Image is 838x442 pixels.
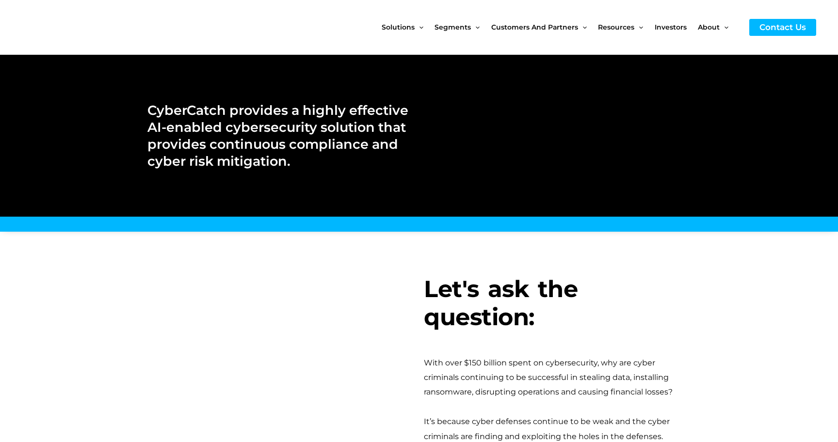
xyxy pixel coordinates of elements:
span: Menu Toggle [415,7,423,47]
h3: Let's ask the question: [424,275,691,331]
span: Segments [435,7,471,47]
img: CyberCatch [17,7,133,47]
a: Contact Us [749,19,816,36]
span: About [698,7,720,47]
span: Solutions [382,7,415,47]
div: With over $150 billion spent on cybersecurity, why are cyber criminals continuing to be successfu... [424,356,691,400]
span: Menu Toggle [578,7,587,47]
span: Menu Toggle [634,7,643,47]
span: Customers and Partners [491,7,578,47]
h2: CyberCatch provides a highly effective AI-enabled cybersecurity solution that provides continuous... [147,102,409,170]
a: Investors [655,7,698,47]
span: Menu Toggle [471,7,480,47]
span: Investors [655,7,687,47]
span: Menu Toggle [720,7,728,47]
span: Resources [598,7,634,47]
nav: Site Navigation: New Main Menu [382,7,740,47]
